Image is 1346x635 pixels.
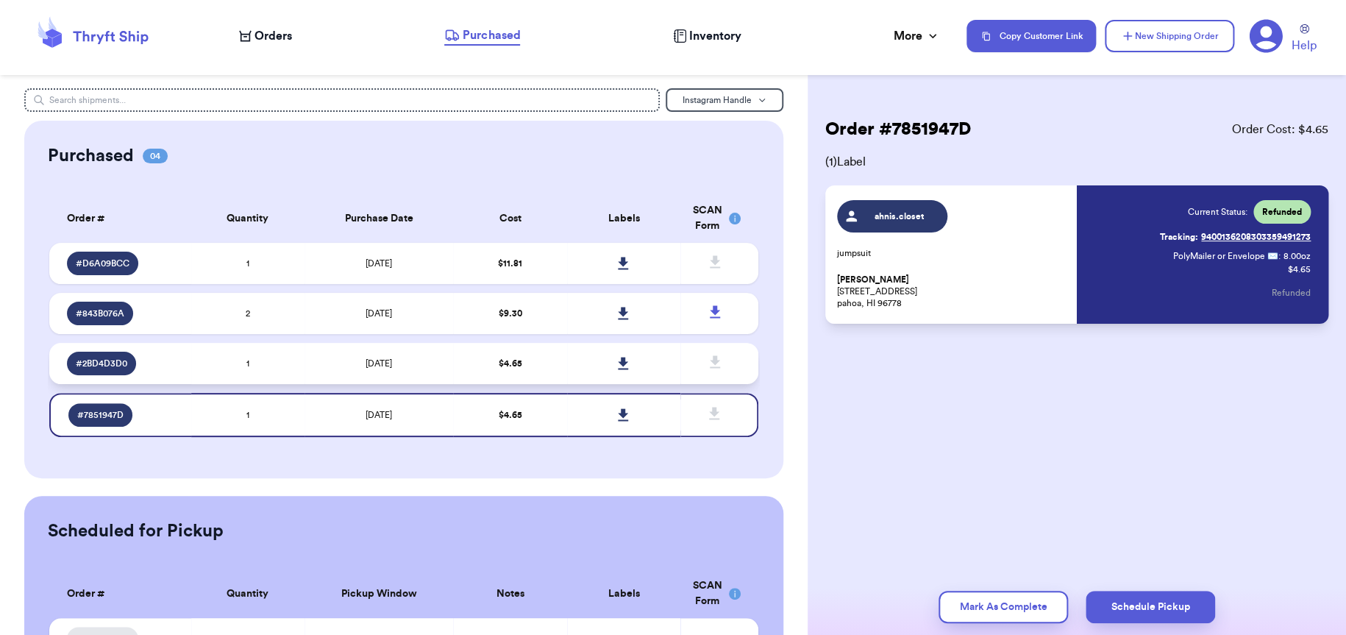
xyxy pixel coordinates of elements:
[246,259,249,268] span: 1
[837,247,1068,259] p: jumpsuit
[837,274,909,285] span: [PERSON_NAME]
[191,194,305,243] th: Quantity
[453,570,566,618] th: Notes
[1105,20,1234,52] button: New Shipping Order
[837,274,1068,309] p: [STREET_ADDRESS] pahoa, HI 96778
[246,309,250,318] span: 2
[894,27,940,45] div: More
[499,411,522,419] span: $ 4.65
[567,570,680,618] th: Labels
[1272,277,1311,309] button: Refunded
[76,358,127,369] span: # 2BD4D3D0
[1173,252,1278,260] span: PolyMailer or Envelope ✉️
[49,194,191,243] th: Order #
[191,570,305,618] th: Quantity
[1292,37,1317,54] span: Help
[1283,250,1311,262] span: 8.00 oz
[305,570,453,618] th: Pickup Window
[366,259,392,268] span: [DATE]
[1262,206,1302,218] span: Refunded
[453,194,566,243] th: Cost
[48,144,134,168] h2: Purchased
[444,26,520,46] a: Purchased
[689,578,741,609] div: SCAN Form
[1160,231,1198,243] span: Tracking:
[76,308,124,319] span: # 843B076A
[24,88,660,112] input: Search shipments...
[666,88,783,112] button: Instagram Handle
[305,194,453,243] th: Purchase Date
[1086,591,1215,623] button: Schedule Pickup
[825,118,971,141] h2: Order # 7851947D
[498,259,522,268] span: $ 11.81
[939,591,1068,623] button: Mark As Complete
[1292,24,1317,54] a: Help
[966,20,1096,52] button: Copy Customer Link
[825,153,1328,171] span: ( 1 ) Label
[689,27,741,45] span: Inventory
[143,149,168,163] span: 04
[1188,206,1247,218] span: Current Status:
[864,210,934,222] span: ahnis.closet
[366,359,392,368] span: [DATE]
[366,411,392,419] span: [DATE]
[76,258,129,269] span: # D6A09BCC
[499,309,522,318] span: $ 9.30
[463,26,520,44] span: Purchased
[683,96,752,104] span: Instagram Handle
[49,570,191,618] th: Order #
[689,203,741,234] div: SCAN Form
[567,194,680,243] th: Labels
[1232,121,1328,138] span: Order Cost: $ 4.65
[77,409,124,421] span: # 7851947D
[673,27,741,45] a: Inventory
[239,27,292,45] a: Orders
[366,309,392,318] span: [DATE]
[1278,250,1281,262] span: :
[246,359,249,368] span: 1
[48,519,224,543] h2: Scheduled for Pickup
[1288,263,1311,275] p: $ 4.65
[254,27,292,45] span: Orders
[246,411,249,419] span: 1
[499,359,522,368] span: $ 4.65
[1160,225,1311,249] a: Tracking:9400136208303359491273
